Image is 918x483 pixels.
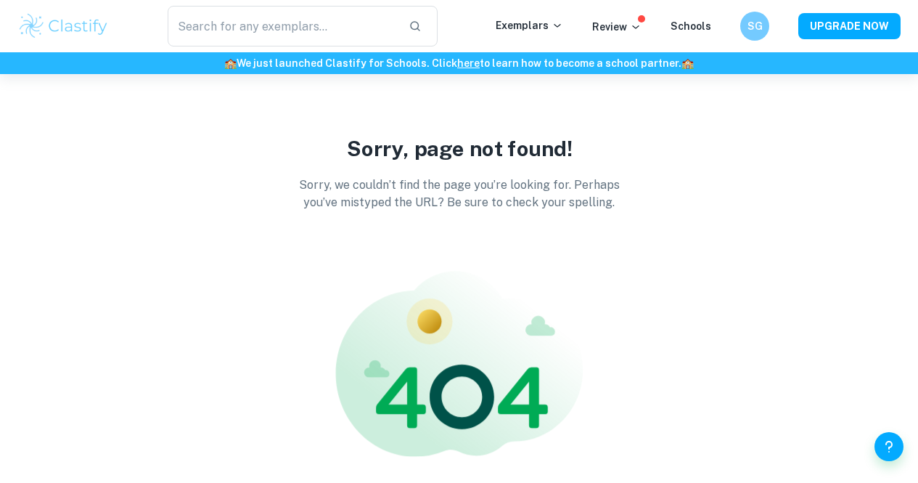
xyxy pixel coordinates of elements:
span: 🏫 [681,57,694,69]
a: Schools [671,20,711,32]
button: SG [740,12,769,41]
p: Review [592,19,642,35]
p: Sorry, page not found! [290,133,628,165]
p: Sorry, we couldn’t find the page you’re looking for. Perhaps you’ve mistyped the URL? Be sure to ... [285,176,634,211]
h6: We just launched Clastify for Schools. Click to learn how to become a school partner. [3,55,915,71]
button: Help and Feedback [874,432,903,461]
a: here [457,57,480,69]
span: 🏫 [224,57,237,69]
input: Search for any exemplars... [168,6,397,46]
p: Exemplars [496,17,563,33]
h6: SG [747,18,763,34]
button: UPGRADE NOW [798,13,901,39]
img: Clastify logo [17,12,110,41]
